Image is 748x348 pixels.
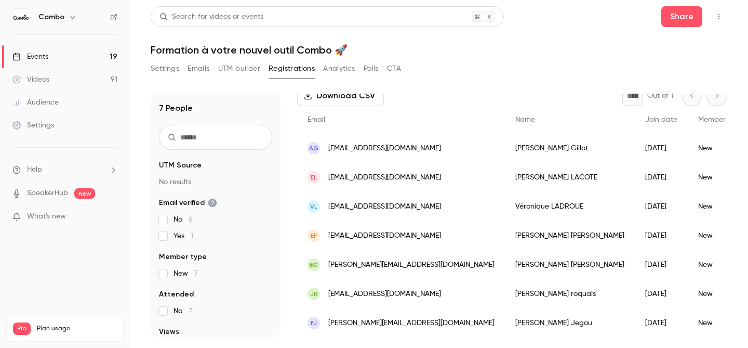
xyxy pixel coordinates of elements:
button: Share [661,6,702,27]
span: 7 [189,307,192,315]
button: Emails [188,60,209,77]
div: Search for videos or events [159,11,263,22]
span: EL [311,173,317,182]
span: Views [159,327,179,337]
div: [DATE] [635,163,688,192]
button: CTA [387,60,401,77]
button: Analytics [323,60,355,77]
div: Videos [12,74,49,85]
div: [PERSON_NAME] roquais [505,279,635,308]
button: UTM builder [218,60,260,77]
button: Registrations [269,60,315,77]
span: UTM Source [159,160,202,171]
div: [DATE] [635,221,688,250]
span: Email [308,116,325,123]
div: [PERSON_NAME] Jegou [505,308,635,338]
span: [EMAIL_ADDRESS][DOMAIN_NAME] [328,172,441,183]
div: [DATE] [635,192,688,221]
span: [EMAIL_ADDRESS][DOMAIN_NAME] [328,230,441,241]
div: [DATE] [635,134,688,163]
span: Email verified [159,198,217,208]
div: [PERSON_NAME] [PERSON_NAME] [505,221,635,250]
span: jr [310,289,318,299]
span: EF [311,231,317,240]
div: Véronique LADROUE [505,192,635,221]
p: Out of 1 [647,91,673,101]
span: Join date [645,116,677,123]
span: Help [27,164,42,175]
h6: Combo [38,12,64,22]
span: Pro [13,323,31,335]
a: SpeakerHub [27,188,68,199]
span: [EMAIL_ADDRESS][DOMAIN_NAME] [328,143,441,154]
span: Attended [159,289,194,300]
img: Combo [13,9,30,25]
span: [EMAIL_ADDRESS][DOMAIN_NAME] [328,201,441,212]
p: No results [159,177,272,187]
div: [PERSON_NAME] LACOTE [505,163,635,192]
span: 7 [194,270,198,277]
span: No [173,214,193,225]
span: New [173,268,198,279]
span: 6 [189,216,193,223]
span: FJ [311,318,317,328]
div: Events [12,51,48,62]
span: Member type [159,252,207,262]
div: [DATE] [635,250,688,279]
button: Download CSV [297,85,384,106]
span: Member type [698,116,743,123]
button: Settings [151,60,179,77]
div: [PERSON_NAME] Gillot [505,134,635,163]
div: Audience [12,97,59,108]
span: Name [515,116,535,123]
span: Plan usage [37,325,117,333]
button: Polls [364,60,379,77]
span: EG [310,260,318,269]
span: [PERSON_NAME][EMAIL_ADDRESS][DOMAIN_NAME] [328,318,495,329]
span: What's new [27,211,66,222]
iframe: Noticeable Trigger [105,212,117,222]
div: [PERSON_NAME] [PERSON_NAME] [505,250,635,279]
div: [DATE] [635,308,688,338]
h1: Formation à votre nouvel outil Combo 🚀 [151,44,727,56]
div: Settings [12,120,54,131]
span: [PERSON_NAME][EMAIL_ADDRESS][DOMAIN_NAME] [328,260,495,270]
span: new [74,188,95,199]
span: AG [309,144,318,153]
span: [EMAIL_ADDRESS][DOMAIN_NAME] [328,289,441,300]
div: [DATE] [635,279,688,308]
span: Yes [173,231,193,241]
h1: 7 People [159,102,193,114]
span: 1 [191,233,193,240]
span: VL [310,202,317,211]
li: help-dropdown-opener [12,164,117,175]
span: No [173,306,192,316]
